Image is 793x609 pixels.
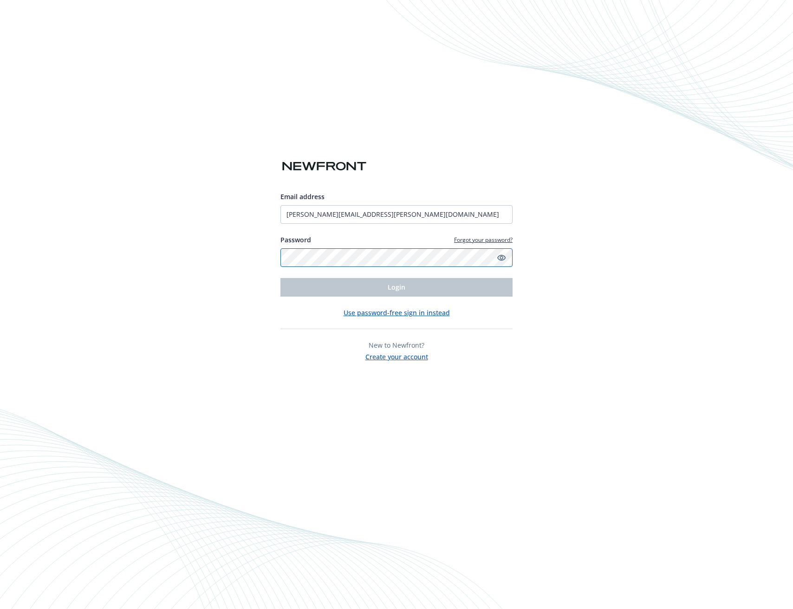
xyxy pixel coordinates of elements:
[280,205,513,224] input: Enter your email
[280,278,513,297] button: Login
[280,235,311,245] label: Password
[280,248,513,267] input: Enter your password
[454,236,513,244] a: Forgot your password?
[369,341,424,350] span: New to Newfront?
[388,283,405,292] span: Login
[280,158,368,175] img: Newfront logo
[365,350,428,362] button: Create your account
[344,308,450,317] button: Use password-free sign in instead
[496,252,507,263] a: Show password
[280,192,325,201] span: Email address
